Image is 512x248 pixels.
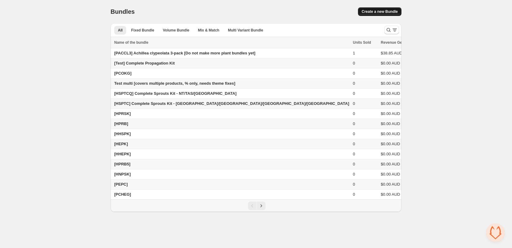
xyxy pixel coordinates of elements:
span: Units Sold [353,39,371,46]
span: [PEPC] [114,182,128,187]
span: 0 [353,182,355,187]
button: Next [257,202,265,210]
span: 0 [353,81,355,86]
span: $0.00 AUD [381,111,400,116]
span: $0.00 AUD [381,162,400,166]
span: $38.85 AUD [381,51,402,55]
span: 0 [353,121,355,126]
span: [PCHEG] [114,192,131,197]
span: Volume Bundle [163,28,189,33]
span: $0.00 AUD [381,91,400,96]
span: [HEPK] [114,142,128,146]
span: [HPRSK] [114,111,131,116]
span: 0 [353,152,355,156]
span: 0 [353,101,355,106]
span: [HHSPK] [114,131,131,136]
span: $0.00 AUD [381,142,400,146]
span: 0 [353,142,355,146]
span: [PCOKG] [114,71,131,76]
span: [HNPSK] [114,172,131,176]
span: [HSPTCQ] Complete Sprouts Kit - NT/TAS/[GEOGRAPHIC_DATA] [114,91,236,96]
span: Mix & Match [198,28,219,33]
button: Units Sold [353,39,377,46]
span: $0.00 AUD [381,192,400,197]
span: $0.00 AUD [381,172,400,176]
div: Open chat [486,224,505,242]
span: Fixed Bundle [131,28,154,33]
span: [HPRB] [114,121,128,126]
span: 0 [353,61,355,65]
span: $0.00 AUD [381,101,400,106]
span: $0.00 AUD [381,61,400,65]
span: Test multi [covers multiple products, % only, needs theme fixes] [114,81,235,86]
span: $0.00 AUD [381,182,400,187]
span: 1 [353,51,355,55]
span: $0.00 AUD [381,121,400,126]
h1: Bundles [111,8,135,15]
span: Create a new Bundle [362,9,398,14]
span: [HPRB5] [114,162,130,166]
span: 0 [353,172,355,176]
span: $0.00 AUD [381,71,400,76]
span: 0 [353,131,355,136]
span: 0 [353,162,355,166]
span: [HHEPK] [114,152,131,156]
button: Revenue Generated [381,39,422,46]
span: [Test] Complete Propagation Kit [114,61,175,65]
span: 0 [353,71,355,76]
span: Multi Variant Bundle [228,28,263,33]
span: 0 [353,91,355,96]
span: $0.00 AUD [381,152,400,156]
span: [PACCL3] Achillea clypeolata 3-pack [Do not make more plant bundles yet] [114,51,255,55]
button: Create a new Bundle [358,7,401,16]
span: 0 [353,192,355,197]
span: $0.00 AUD [381,81,400,86]
button: Search and filter results [384,26,399,34]
nav: Pagination [111,199,401,212]
span: All [118,28,122,33]
span: $0.00 AUD [381,131,400,136]
span: 0 [353,111,355,116]
span: Revenue Generated [381,39,416,46]
div: Name of the bundle [114,39,349,46]
span: [HSPTC] Complete Sprouts Kit - [GEOGRAPHIC_DATA]/[GEOGRAPHIC_DATA]/[GEOGRAPHIC_DATA]/[GEOGRAPHIC_... [114,101,349,106]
